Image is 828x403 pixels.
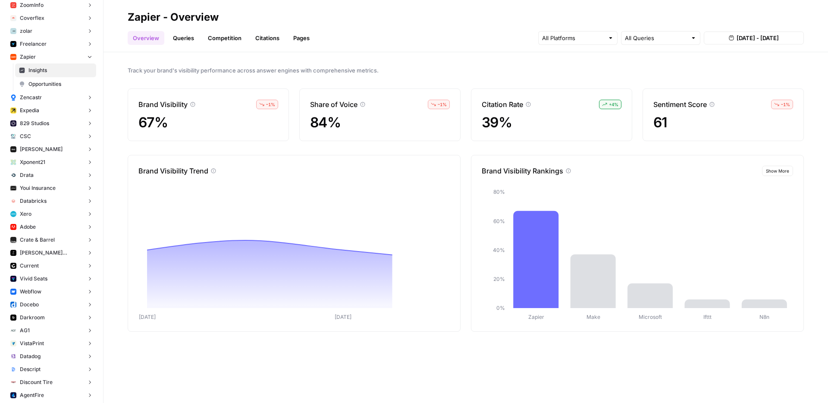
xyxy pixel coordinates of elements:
[7,285,96,298] button: Webflow
[10,302,16,308] img: y40elq8w6bmqlakrd2chaqr5nb67
[10,146,16,152] img: ybhjxa9n8mcsu845nkgo7g1ynw8w
[10,172,16,178] img: xlnxy62qy0pya9imladhzo8ewa3z
[482,166,563,176] p: Brand Visibility Rankings
[20,14,44,22] span: Coverflex
[10,379,16,385] img: 5plrulxmul4nf21zdydufyfgds72
[20,40,47,48] span: Freelancer
[10,2,16,8] img: hcm4s7ic2xq26rsmuray6dv1kquq
[10,392,16,398] img: h4m6w3cyvv20zzcla9zqwhp7wgru
[10,211,16,217] img: wbynuzzq6lj3nzxpt1e3y1j7uzng
[10,263,16,269] img: ggykp1v33818op4s0epk3dctj1tt
[766,167,789,174] span: Show More
[639,314,662,320] tspan: Microsoft
[10,237,16,243] img: uxmqtzkxrbfi1924freveq6p4dpg
[759,314,769,320] tspan: N8n
[20,378,53,386] span: Discount Tire
[482,114,512,131] span: 39%
[7,117,96,130] button: 829 Studios
[704,31,804,44] button: [DATE] - [DATE]
[20,288,41,296] span: Webflow
[20,184,56,192] span: Youi Insurance
[20,94,42,101] span: Zencastr
[7,311,96,324] button: Darkroom
[493,189,505,195] tspan: 80%
[10,198,16,204] img: 68x31kg9cvjq1z98h94sc45jw63t
[493,247,505,253] tspan: 40%
[762,166,793,176] button: Show More
[10,159,16,165] img: f3qlg7l68rn02bi2w2fqsnsvhk74
[10,94,16,101] img: s6x7ltuwawlcg2ux8d2ne4wtho4t
[7,324,96,337] button: AG1
[168,31,199,45] a: Queries
[493,276,505,282] tspan: 20%
[10,224,16,230] img: eqzcz4tzlr7ve7xmt41l933d2ra3
[7,376,96,389] button: Discount Tire
[7,156,96,169] button: Xponent21
[542,34,604,42] input: All Platforms
[528,314,544,320] tspan: Zapier
[7,195,96,208] button: Databricks
[10,41,16,47] img: a9mur837mohu50bzw3stmy70eh87
[438,101,447,108] span: – 1 %
[20,223,36,231] span: Adobe
[7,143,96,156] button: [PERSON_NAME]
[128,10,219,24] div: Zapier - Overview
[7,389,96,402] button: AgentFire
[20,145,63,153] span: [PERSON_NAME]
[10,366,16,372] img: xvlm1tp7ydqmv3akr6p4ptg0hnp0
[10,340,16,346] img: f0qecii559rtmfvce5zbc8b524mc
[7,233,96,246] button: Crate & Barrel
[138,99,188,110] p: Brand Visibility
[586,314,600,320] tspan: Make
[493,218,505,224] tspan: 60%
[7,130,96,143] button: CSC
[28,66,92,74] span: Insights
[7,104,96,117] button: Expedia
[10,185,16,191] img: lz9q0o5e76kdfkipbgrbf2u66370
[703,314,712,320] tspan: Ifttt
[7,169,96,182] button: Drata
[10,107,16,113] img: r1kj8td8zocxzhcrdgnlfi8d2cy7
[28,80,92,88] span: Opportunities
[10,54,16,60] img: 8scb49tlb2vriaw9mclg8ae1t35j
[20,275,47,283] span: Vivid Seats
[138,114,168,131] span: 67%
[737,34,779,42] span: [DATE] - [DATE]
[20,365,41,373] span: Descript
[625,34,687,42] input: All Queries
[496,305,505,311] tspan: 0%
[203,31,247,45] a: Competition
[20,314,45,321] span: Darkroom
[10,289,16,295] img: a1pu3e9a4sjoov2n4mw66knzy8l8
[482,99,523,110] p: Citation Rate
[15,63,96,77] a: Insights
[7,363,96,376] button: Descript
[20,236,55,244] span: Crate & Barrel
[20,249,83,257] span: [PERSON_NAME] Sonoma
[7,91,96,104] button: Zencastr
[10,120,16,126] img: lwh15xca956raf2qq0149pkro8i6
[7,337,96,350] button: VistaPrint
[10,133,16,139] img: yvejo61whxrb805zs4m75phf6mr8
[10,250,16,256] img: 20fvse2g1tux094pk03oju0syg9a
[7,298,96,311] button: Docebo
[7,246,96,259] button: [PERSON_NAME] Sonoma
[7,220,96,233] button: Adobe
[10,276,16,282] img: rccpid58dadpn4mhxg5xyzwdorlo
[7,12,96,25] button: Coverflex
[7,208,96,220] button: Xero
[266,101,275,108] span: – 1 %
[138,166,208,176] p: Brand Visibility Trend
[7,182,96,195] button: Youi Insurance
[7,350,96,363] button: Datadog
[20,1,44,9] span: ZoomInfo
[653,99,707,110] p: Sentiment Score
[20,391,44,399] span: AgentFire
[10,315,16,321] img: quv541tf1wbhvxj8bujkchzas3si
[15,77,96,91] a: Opportunities
[20,210,31,218] span: Xero
[10,353,16,359] img: ki6c0y1erhmvly9frf5swfdcxs7d
[20,171,34,179] span: Drata
[20,107,39,114] span: Expedia
[10,28,16,34] img: 6os5al305rae5m5hhkke1ziqya7s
